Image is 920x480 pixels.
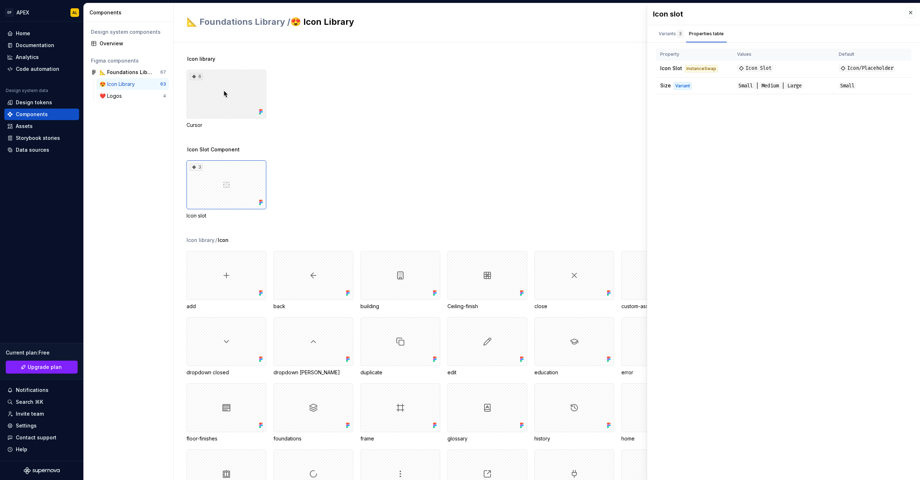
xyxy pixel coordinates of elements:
a: Components [4,109,79,120]
div: floor-finishes [187,383,266,442]
div: 📐 Foundations Library [100,69,153,76]
button: OFAPEXAL [1,5,82,20]
div: 6 [190,73,203,80]
span: / [215,237,217,244]
div: Components [16,111,48,118]
div: frame [360,435,440,442]
div: dropdown [PERSON_NAME] [273,369,353,376]
div: Properties table [689,30,724,37]
div: 4 [163,93,166,99]
div: edit [447,317,527,376]
div: ❤️ Logos [100,92,125,100]
div: floor-finishes [187,435,266,442]
h2: 😍 Icon Library [187,16,706,28]
a: Assets [4,120,79,132]
div: Home [16,30,30,37]
div: Design system data [6,88,48,93]
div: education [534,317,614,376]
div: add [187,303,266,310]
a: Data sources [4,144,79,156]
div: 3 [190,164,203,171]
a: Code automation [4,63,79,75]
div: 6Cursor [187,70,266,129]
button: Help [4,444,79,455]
div: Current plan : Free [6,349,78,356]
div: duplicate [360,369,440,376]
a: Storybook stories [4,132,79,144]
div: Variant [674,82,691,90]
div: duplicate [360,317,440,376]
span: Icon Slot [737,65,773,72]
a: Documentation [4,40,79,51]
div: Documentation [16,42,54,49]
div: OF [5,8,14,17]
div: custom-assembly [621,251,701,310]
div: Overview [100,40,166,47]
span: Icon library [187,55,215,63]
div: 63 [160,81,166,87]
div: close [534,251,614,310]
div: frame [360,383,440,442]
a: Home [4,28,79,39]
div: APEX [17,9,29,16]
div: building [360,251,440,310]
div: history [534,435,614,442]
div: Ceiling-finish [447,303,527,310]
div: custom-assembly [621,303,701,310]
button: Notifications [4,384,79,396]
button: Contact support [4,432,79,443]
div: Design tokens [16,99,52,106]
th: Property [656,49,733,60]
a: Upgrade plan [6,361,78,374]
span: Small [839,82,856,89]
div: glossary [447,435,527,442]
div: AL [72,10,77,15]
div: 3Icon slot [187,160,266,219]
div: Design system components [91,28,166,36]
div: home [621,435,701,442]
div: 67 [160,69,166,75]
div: Data sources [16,146,49,154]
div: Settings [16,422,37,429]
div: dropdown closed [187,369,266,376]
span: Icon Slot [660,65,682,71]
div: Figma components [91,57,166,64]
div: Storybook stories [16,134,60,142]
div: Help [16,446,27,453]
a: Analytics [4,51,79,63]
a: 📐 Foundations Library67 [88,67,169,78]
span: Size [660,82,671,88]
div: Components [89,9,170,16]
div: Icon slot [187,212,266,219]
svg: Supernova Logo [24,467,60,474]
th: Default [834,49,911,60]
div: Notifications [16,387,49,394]
span: Icon/Placeholder [839,65,895,72]
span: Icon Slot Component [187,146,240,153]
div: glossary [447,383,527,442]
div: Invite team [16,410,44,417]
span: Icon [218,237,229,244]
div: 3 [677,30,683,37]
div: add [187,251,266,310]
div: foundations [273,435,353,442]
div: Assets [16,123,33,130]
div: education [534,369,614,376]
div: Ceiling-finish [447,251,527,310]
span: Upgrade plan [28,364,62,371]
div: home [621,383,701,442]
a: ❤️ Logos4 [97,90,169,102]
th: Values [733,49,834,60]
div: InstanceSwap [685,65,718,72]
div: error [621,317,701,376]
span: 📐 Foundations Library / [187,17,290,27]
div: Contact support [16,434,56,441]
span: Small | Medium | Large [737,82,803,89]
div: foundations [273,383,353,442]
div: dropdown closed [187,317,266,376]
div: Code automation [16,65,59,73]
a: Settings [4,420,79,431]
button: Search ⌘K [4,396,79,408]
div: 😍 Icon Library [100,81,138,88]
